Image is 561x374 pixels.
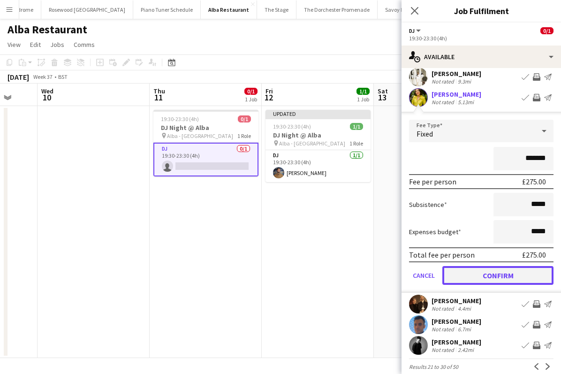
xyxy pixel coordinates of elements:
[378,87,388,95] span: Sat
[58,73,68,80] div: BST
[456,99,476,106] div: 5.13mi
[432,297,481,305] div: [PERSON_NAME]
[74,40,95,49] span: Comms
[264,92,273,103] span: 12
[153,143,258,176] app-card-role: DJ0/119:30-23:30 (4h)
[356,88,370,95] span: 1/1
[237,132,251,139] span: 1 Role
[409,27,422,34] button: DJ
[153,123,258,132] h3: DJ Night @ Alba
[133,0,201,19] button: Piano Tuner Schedule
[349,140,363,147] span: 1 Role
[257,0,296,19] button: The Stage
[432,78,456,85] div: Not rated
[40,92,53,103] span: 10
[409,250,475,260] div: Total fee per person
[456,305,473,312] div: 4.4mi
[432,346,456,353] div: Not rated
[432,317,481,326] div: [PERSON_NAME]
[8,72,29,82] div: [DATE]
[167,132,233,139] span: Alba - [GEOGRAPHIC_DATA]
[432,326,456,333] div: Not rated
[432,305,456,312] div: Not rated
[41,0,133,19] button: Rosewood [GEOGRAPHIC_DATA]
[432,69,481,78] div: [PERSON_NAME]
[4,38,24,51] a: View
[409,266,439,285] button: Cancel
[417,129,433,138] span: Fixed
[238,115,251,122] span: 0/1
[279,140,345,147] span: Alba - [GEOGRAPHIC_DATA]
[8,40,21,49] span: View
[46,38,68,51] a: Jobs
[409,228,461,236] label: Expenses budget
[265,131,371,139] h3: DJ Night @ Alba
[70,38,99,51] a: Comms
[31,73,54,80] span: Week 37
[50,40,64,49] span: Jobs
[8,23,87,37] h1: Alba Restaurant
[409,27,415,34] span: DJ
[432,90,481,99] div: [PERSON_NAME]
[432,99,456,106] div: Not rated
[409,35,553,42] div: 19:30-23:30 (4h)
[30,40,41,49] span: Edit
[357,96,369,103] div: 1 Job
[456,346,476,353] div: 2.42mi
[409,363,458,370] span: Results 21 to 30 of 50
[265,150,371,182] app-card-role: DJ1/119:30-23:30 (4h)[PERSON_NAME]
[152,92,165,103] span: 11
[153,110,258,176] app-job-card: 19:30-23:30 (4h)0/1DJ Night @ Alba Alba - [GEOGRAPHIC_DATA]1 RoleDJ0/119:30-23:30 (4h)
[350,123,363,130] span: 1/1
[161,115,199,122] span: 19:30-23:30 (4h)
[522,250,546,260] div: £275.00
[201,0,257,19] button: Alba Restaurant
[456,326,473,333] div: 6.7mi
[26,38,45,51] a: Edit
[245,96,257,103] div: 1 Job
[265,110,371,117] div: Updated
[153,87,165,95] span: Thu
[376,92,388,103] span: 13
[265,87,273,95] span: Fri
[41,87,53,95] span: Wed
[522,177,546,186] div: £275.00
[296,0,378,19] button: The Dorchester Promenade
[540,27,553,34] span: 0/1
[409,200,447,209] label: Subsistence
[442,266,553,285] button: Confirm
[273,123,311,130] span: 19:30-23:30 (4h)
[378,0,439,19] button: Savoy Beaufort Bar
[409,177,456,186] div: Fee per person
[402,5,561,17] h3: Job Fulfilment
[244,88,258,95] span: 0/1
[265,110,371,182] app-job-card: Updated19:30-23:30 (4h)1/1DJ Night @ Alba Alba - [GEOGRAPHIC_DATA]1 RoleDJ1/119:30-23:30 (4h)[PER...
[432,338,481,346] div: [PERSON_NAME]
[456,78,473,85] div: 9.3mi
[402,46,561,68] div: Available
